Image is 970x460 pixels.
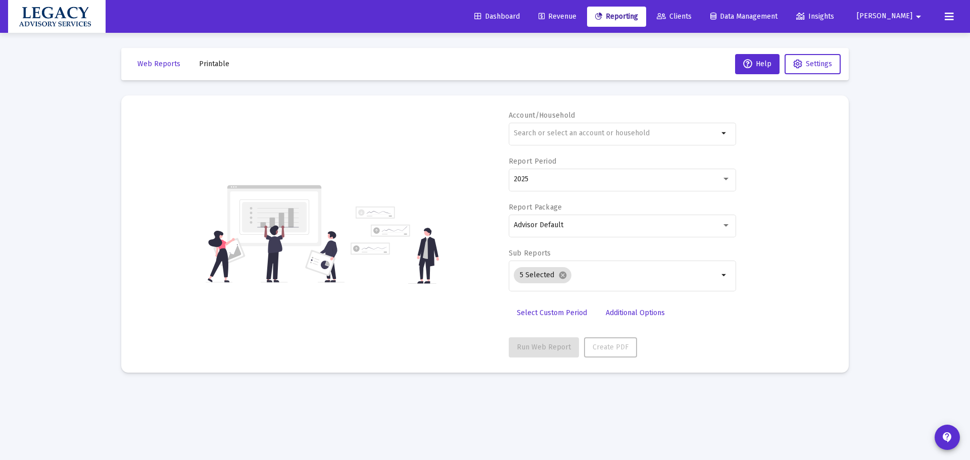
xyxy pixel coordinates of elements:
[206,184,345,284] img: reporting
[718,269,731,281] mat-icon: arrow_drop_down
[857,12,912,21] span: [PERSON_NAME]
[806,60,832,68] span: Settings
[912,7,925,27] mat-icon: arrow_drop_down
[514,175,528,183] span: 2025
[191,54,237,74] button: Printable
[137,60,180,68] span: Web Reports
[584,337,637,357] button: Create PDF
[558,271,567,280] mat-icon: cancel
[606,309,665,317] span: Additional Options
[788,7,842,27] a: Insights
[785,54,841,74] button: Settings
[509,157,557,166] label: Report Period
[587,7,646,27] a: Reporting
[509,203,562,212] label: Report Package
[593,343,628,351] span: Create PDF
[718,127,731,139] mat-icon: arrow_drop_down
[595,12,638,21] span: Reporting
[735,54,780,74] button: Help
[474,12,520,21] span: Dashboard
[129,54,188,74] button: Web Reports
[941,431,953,443] mat-icon: contact_support
[530,7,585,27] a: Revenue
[517,343,571,351] span: Run Web Report
[509,111,575,120] label: Account/Household
[710,12,778,21] span: Data Management
[16,7,98,27] img: Dashboard
[514,129,718,137] input: Search or select an account or household
[649,7,700,27] a: Clients
[351,207,439,284] img: reporting-alt
[514,221,563,229] span: Advisor Default
[702,7,786,27] a: Data Management
[509,249,551,258] label: Sub Reports
[657,12,692,21] span: Clients
[517,309,587,317] span: Select Custom Period
[514,265,718,285] mat-chip-list: Selection
[845,6,937,26] button: [PERSON_NAME]
[743,60,771,68] span: Help
[199,60,229,68] span: Printable
[539,12,576,21] span: Revenue
[514,267,571,283] mat-chip: 5 Selected
[509,337,579,357] button: Run Web Report
[466,7,528,27] a: Dashboard
[796,12,834,21] span: Insights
